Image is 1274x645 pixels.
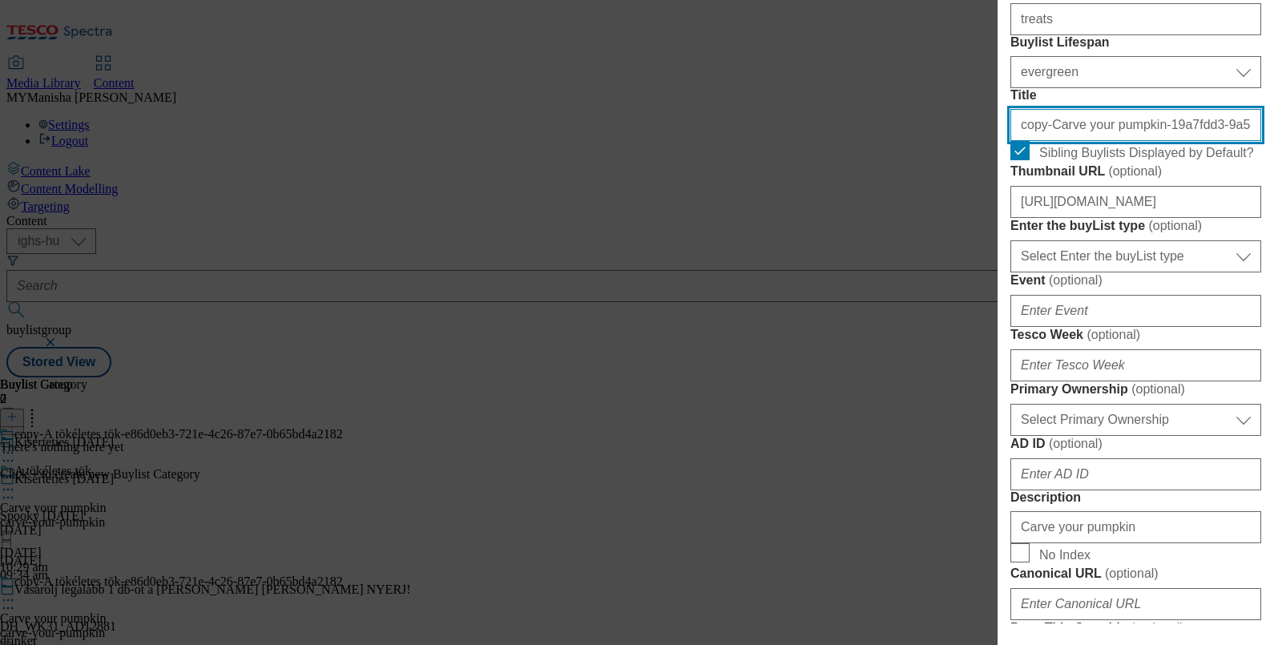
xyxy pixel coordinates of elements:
label: Description [1010,490,1261,505]
input: Enter Title [1010,109,1261,141]
span: ( optional ) [1105,566,1159,580]
label: Buylist Lifespan [1010,35,1261,50]
label: Tesco Week [1010,327,1261,343]
label: Enter the buyList type [1010,218,1261,234]
input: Enter Tesco Week [1010,349,1261,381]
label: Primary Ownership [1010,381,1261,397]
label: Page Title Override [1010,620,1261,636]
span: ( optional ) [1131,621,1184,635]
input: Enter AD ID [1010,458,1261,490]
input: Enter Thumbnail URL [1010,186,1261,218]
span: Sibling Buylists Displayed by Default? [1039,146,1254,160]
input: Enter Friendly Name [1010,3,1261,35]
label: Event [1010,272,1261,288]
label: Canonical URL [1010,566,1261,582]
span: ( optional ) [1049,437,1103,450]
input: Enter Canonical URL [1010,588,1261,620]
span: ( optional ) [1108,164,1162,178]
label: AD ID [1010,436,1261,452]
span: No Index [1039,548,1091,562]
label: Title [1010,88,1261,103]
span: ( optional ) [1049,273,1103,287]
span: ( optional ) [1087,328,1140,341]
input: Enter Description [1010,511,1261,543]
label: Thumbnail URL [1010,163,1261,179]
span: ( optional ) [1131,382,1185,396]
input: Enter Event [1010,295,1261,327]
span: ( optional ) [1148,219,1202,232]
